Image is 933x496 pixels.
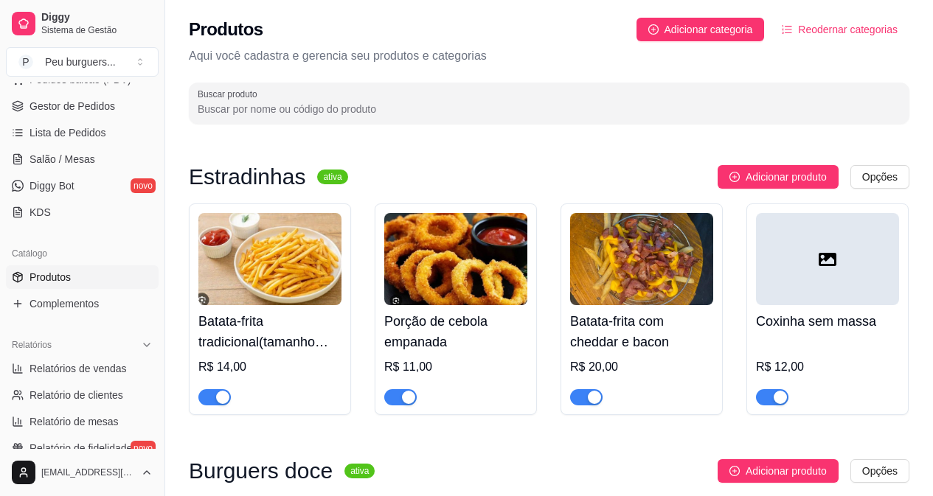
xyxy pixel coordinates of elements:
[45,55,116,69] div: Peu burguers ...
[6,436,159,460] a: Relatório de fidelidadenovo
[41,467,135,478] span: [EMAIL_ADDRESS][DOMAIN_NAME]
[198,311,341,352] h4: Batata-frita tradicional(tamanho único)
[850,165,909,189] button: Opções
[198,358,341,376] div: R$ 14,00
[570,213,713,305] img: product-image
[718,459,839,483] button: Adicionar produto
[384,311,527,352] h4: Porção de cebola empanada
[746,169,827,185] span: Adicionar produto
[6,47,159,77] button: Select a team
[189,168,305,186] h3: Estradinhas
[6,265,159,289] a: Produtos
[746,463,827,479] span: Adicionar produto
[189,462,333,480] h3: Burguers doce
[770,18,909,41] button: Reodernar categorias
[30,388,123,402] span: Relatório de clientes
[189,18,263,41] h2: Produtos
[384,358,527,376] div: R$ 11,00
[756,358,899,376] div: R$ 12,00
[30,152,95,167] span: Salão / Mesas
[30,296,99,311] span: Complementos
[384,213,527,305] img: product-image
[798,21,898,38] span: Reodernar categorias
[30,178,74,193] span: Diggy Bot
[850,459,909,483] button: Opções
[570,358,713,376] div: R$ 20,00
[570,311,713,352] h4: Batata-frita com cheddar e bacon
[6,357,159,380] a: Relatórios de vendas
[198,102,901,116] input: Buscar produto
[30,441,132,455] span: Relatório de fidelidade
[317,170,347,184] sup: ativa
[30,361,127,376] span: Relatórios de vendas
[6,94,159,118] a: Gestor de Pedidos
[862,169,898,185] span: Opções
[6,174,159,198] a: Diggy Botnovo
[6,121,159,144] a: Lista de Pedidos
[729,466,740,476] span: plus-circle
[665,21,753,38] span: Adicionar categoria
[344,464,375,478] sup: ativa
[729,172,740,182] span: plus-circle
[12,339,52,351] span: Relatórios
[6,6,159,41] a: DiggySistema de Gestão
[648,24,659,35] span: plus-circle
[189,47,909,65] p: Aqui você cadastra e gerencia seu produtos e categorias
[6,455,159,490] button: [EMAIL_ADDRESS][DOMAIN_NAME]
[198,213,341,305] img: product-image
[756,311,899,332] h4: Coxinha sem massa
[862,463,898,479] span: Opções
[6,147,159,171] a: Salão / Mesas
[30,270,71,284] span: Produtos
[198,88,263,100] label: Buscar produto
[6,383,159,407] a: Relatório de clientes
[6,410,159,433] a: Relatório de mesas
[41,11,153,24] span: Diggy
[30,414,119,429] span: Relatório de mesas
[30,125,106,140] span: Lista de Pedidos
[782,24,792,35] span: ordered-list
[18,55,33,69] span: P
[6,200,159,224] a: KDS
[6,242,159,265] div: Catálogo
[30,205,51,220] span: KDS
[718,165,839,189] button: Adicionar produto
[637,18,765,41] button: Adicionar categoria
[41,24,153,36] span: Sistema de Gestão
[6,292,159,315] a: Complementos
[30,99,115,113] span: Gestor de Pedidos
